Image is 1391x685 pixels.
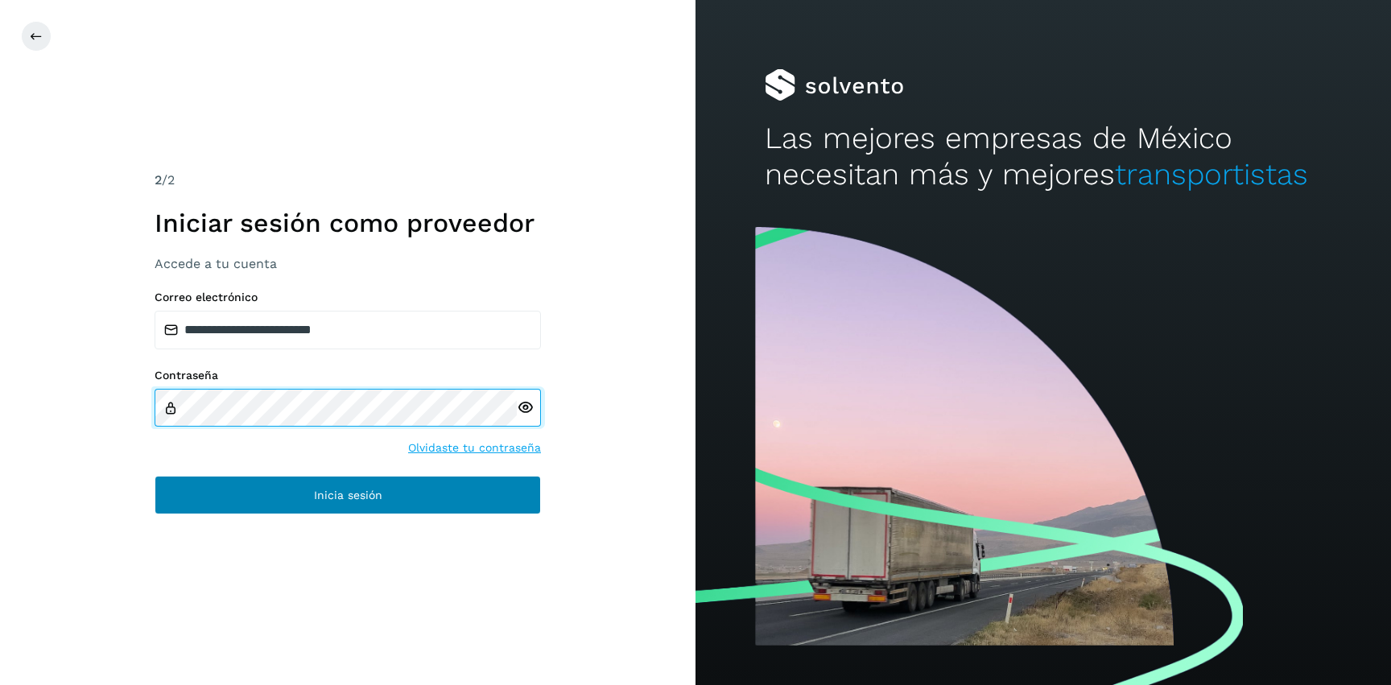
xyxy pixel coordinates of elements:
h1: Iniciar sesión como proveedor [155,208,541,238]
span: 2 [155,172,162,188]
div: /2 [155,171,541,190]
h3: Accede a tu cuenta [155,256,541,271]
a: Olvidaste tu contraseña [408,439,541,456]
button: Inicia sesión [155,476,541,514]
span: transportistas [1115,157,1308,192]
label: Contraseña [155,369,541,382]
span: Inicia sesión [314,489,382,501]
h2: Las mejores empresas de México necesitan más y mejores [765,121,1321,192]
label: Correo electrónico [155,291,541,304]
